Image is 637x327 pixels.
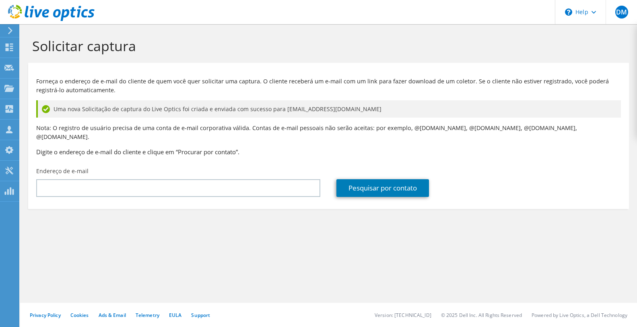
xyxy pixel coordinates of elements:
a: Telemetry [136,312,159,319]
a: Cookies [70,312,89,319]
svg: \n [565,8,572,16]
a: Pesquisar por contato [336,179,429,197]
span: DM [615,6,628,19]
label: Endereço de e-mail [36,167,89,175]
a: Support [191,312,210,319]
p: Forneça o endereço de e-mail do cliente de quem você quer solicitar uma captura. O cliente recebe... [36,77,621,95]
li: Powered by Live Optics, a Dell Technology [532,312,627,319]
a: Privacy Policy [30,312,61,319]
p: Nota: O registro de usuário precisa de uma conta de e-mail corporativa válida. Contas de e-mail p... [36,124,621,141]
a: Ads & Email [99,312,126,319]
h1: Solicitar captura [32,37,621,54]
li: © 2025 Dell Inc. All Rights Reserved [441,312,522,319]
h3: Digite o endereço de e-mail do cliente e clique em “Procurar por contato”. [36,147,621,156]
span: Uma nova Solicitação de captura do Live Optics foi criada e enviada com sucesso para [EMAIL_ADDRE... [54,105,381,114]
li: Version: [TECHNICAL_ID] [375,312,431,319]
a: EULA [169,312,181,319]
